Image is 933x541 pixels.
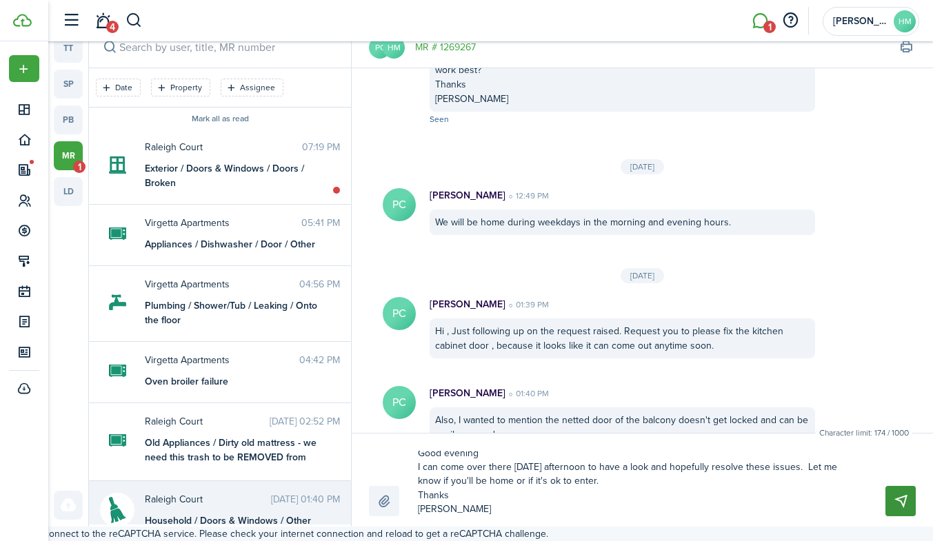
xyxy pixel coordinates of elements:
[109,493,126,527] img: Household
[145,353,299,367] span: Virgetta Apartments
[383,386,416,419] avatar-text: PC
[430,407,815,447] div: Also, I wanted to mention the netted door of the balcony doesn't get locked and can be easily ope...
[302,140,340,154] time: 07:19 PM
[106,21,119,33] span: 4
[109,354,126,388] img: Appliances
[100,38,119,57] button: Search
[505,190,549,202] time: 12:49 PM
[54,141,83,170] a: mr
[301,216,340,230] time: 05:41 PM
[270,414,340,429] time: [DATE] 02:52 PM
[505,298,549,311] time: 01:39 PM
[299,277,340,292] time: 04:56 PM
[170,81,202,94] filter-tag-label: Property
[151,79,210,96] filter-tag: Open filter
[430,386,505,400] p: [PERSON_NAME]
[109,148,126,183] img: Exterior
[779,9,802,32] button: Open resource center
[299,353,340,367] time: 04:42 PM
[383,297,416,330] avatar-text: PC
[109,423,126,458] img: Appliances
[109,216,126,251] img: Appliances
[54,105,83,134] a: pb
[54,177,83,206] a: ld
[505,387,549,400] time: 01:40 PM
[430,188,505,203] p: [PERSON_NAME]
[115,81,132,94] filter-tag-label: Date
[383,37,405,59] avatar-text: HM
[145,277,299,292] span: Virgetta Apartments
[73,161,86,173] span: 1
[240,81,275,94] filter-tag-label: Assignee
[54,34,83,63] a: tt
[430,318,815,358] div: Hi , Just following up on the request raised. Request you to please fix the kitchen cabinet door ...
[192,114,249,124] button: Mark all as read
[90,3,116,39] a: Notifications
[621,268,664,283] div: [DATE]
[221,79,283,96] filter-tag: Open filter
[89,27,351,68] input: search
[145,140,302,154] span: Raleigh Court
[430,297,505,312] p: [PERSON_NAME]
[816,427,912,439] small: Character limit: 174 / 1000
[58,8,84,34] button: Open sidebar
[145,161,317,190] div: Exterior / Doors & Windows / Doors / Broken
[145,374,317,389] div: Oven broiler failure
[894,10,916,32] avatar-text: HM
[833,17,888,26] span: Halfon Managment
[54,70,83,99] a: sp
[430,28,815,112] div: Good evening I should be able to get out there in the next few days. Are there any days or times ...
[145,414,270,429] span: Raleigh Court
[271,492,340,507] time: [DATE] 01:40 PM
[96,79,141,96] filter-tag: Open filter
[145,436,317,467] div: Old Appliances / Dirty old mattress - we need this trash to be REMOVED from the garage!!!
[13,14,32,27] img: TenantCloud
[145,216,301,230] span: Virgetta Apartments
[145,513,317,528] div: Household / Doors & Windows / Other
[145,492,271,507] span: Raleigh Court
[145,298,317,327] div: Plumbing / Shower/Tub / Leaking / Onto the floor
[885,486,916,516] button: Send
[383,188,416,221] avatar-text: PC
[9,55,39,82] button: Open menu
[415,40,476,54] a: MR # 1269267
[621,159,664,174] div: [DATE]
[430,113,449,125] span: Seen
[145,237,317,252] div: Appliances / Dishwasher / Door / Other
[430,210,815,235] div: We will be home during weekdays in the morning and evening hours.
[126,9,143,32] button: Search
[896,38,916,57] button: Print
[109,285,126,320] img: Plumbing
[369,37,391,59] avatar-text: PC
